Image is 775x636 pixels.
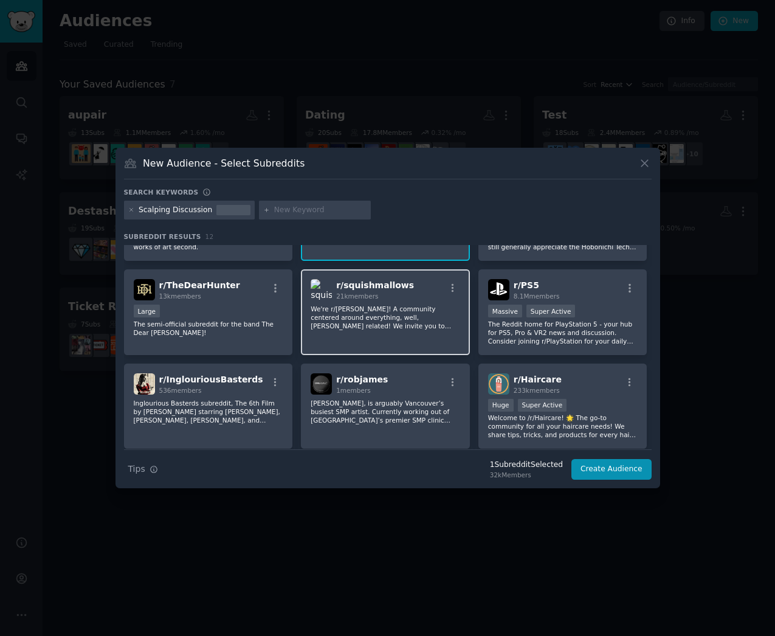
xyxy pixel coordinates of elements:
div: Super Active [518,399,567,412]
span: r/ squishmallows [336,280,414,290]
p: [PERSON_NAME], is arguably Vancouver’s busiest SMP artist. Currently working out of [GEOGRAPHIC_D... [311,399,460,424]
span: Tips [128,463,145,475]
div: Massive [488,305,522,317]
span: 12 [205,233,214,240]
div: Super Active [526,305,576,317]
p: The Reddit home for PlayStation 5 - your hub for PS5, Pro & VR2 news and discussion. Consider joi... [488,320,638,345]
span: r/ TheDearHunter [159,280,240,290]
h3: Search keywords [124,188,199,196]
img: squishmallows [311,279,332,300]
span: 536 members [159,387,202,394]
span: r/ Haircare [514,375,562,384]
span: Subreddit Results [124,232,201,241]
div: Huge [488,399,514,412]
p: Inglourious Basterds subreddit, The 6th Film by [PERSON_NAME] starring [PERSON_NAME], [PERSON_NAM... [134,399,283,424]
span: 1 members [336,387,371,394]
div: Scalping Discussion [139,205,212,216]
span: r/ PS5 [514,280,539,290]
button: Create Audience [571,459,652,480]
span: r/ robjames [336,375,388,384]
div: 1 Subreddit Selected [490,460,563,471]
p: We're r/[PERSON_NAME]! A community centered around everything, well, [PERSON_NAME] related! We in... [311,305,460,330]
span: 8.1M members [514,292,560,300]
button: Tips [124,458,162,480]
div: Large [134,305,160,317]
p: Welcome to /r/Haircare! 🌟 The go-to community for all your haircare needs! We share tips, tricks,... [488,413,638,439]
img: InglouriousBasterds [134,373,155,395]
img: Haircare [488,373,509,395]
h3: New Audience - Select Subreddits [143,157,305,170]
span: 233k members [514,387,560,394]
span: r/ InglouriousBasterds [159,375,263,384]
span: 13k members [159,292,201,300]
div: 32k Members [490,471,563,479]
img: PS5 [488,279,509,300]
span: 21k members [336,292,378,300]
img: TheDearHunter [134,279,155,300]
p: The semi-official subreddit for the band The Dear [PERSON_NAME]! [134,320,283,337]
input: New Keyword [274,205,367,216]
img: robjames [311,373,332,395]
